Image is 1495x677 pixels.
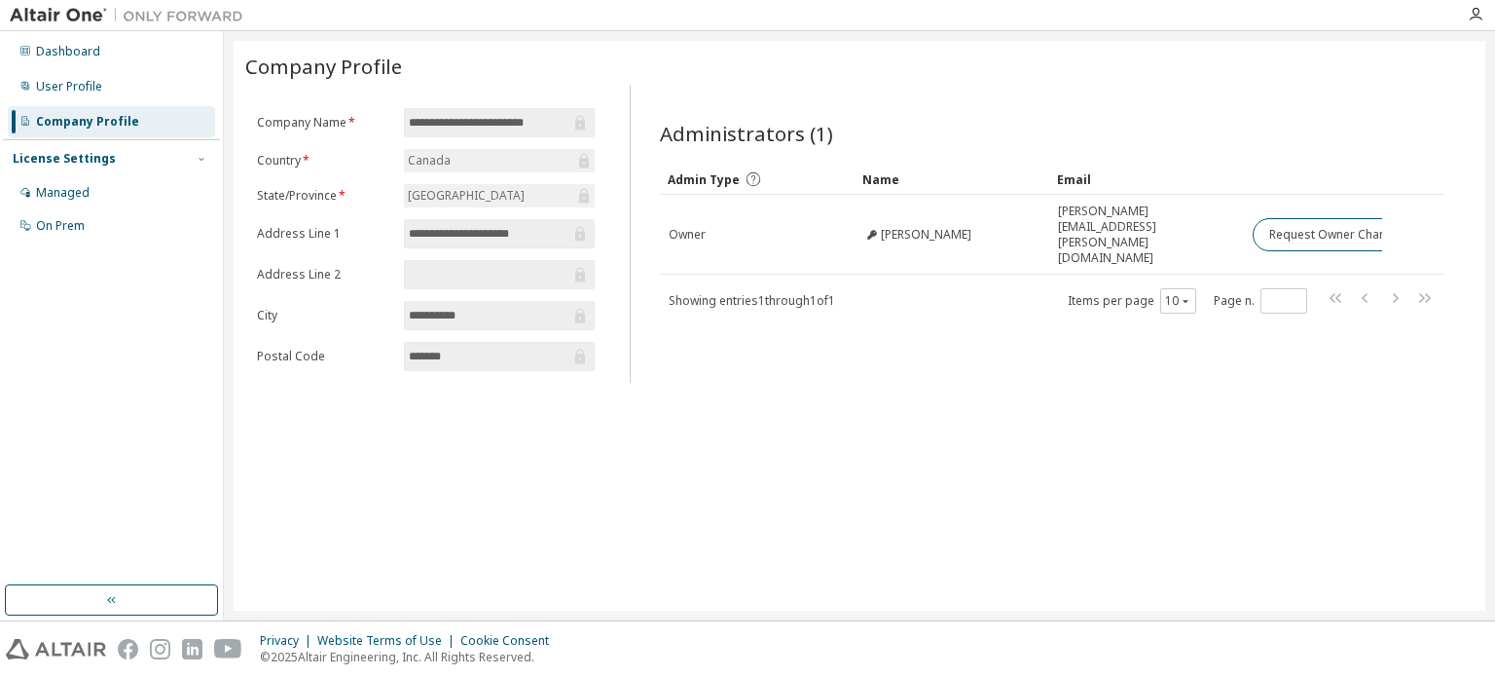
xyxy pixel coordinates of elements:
[36,114,139,130] div: Company Profile
[1058,204,1235,266] span: [PERSON_NAME][EMAIL_ADDRESS][PERSON_NAME][DOMAIN_NAME]
[10,6,253,25] img: Altair One
[36,218,85,234] div: On Prem
[36,79,102,94] div: User Profile
[245,53,402,80] span: Company Profile
[669,292,835,309] span: Showing entries 1 through 1 of 1
[150,639,170,659] img: instagram.svg
[36,185,90,201] div: Managed
[257,349,392,364] label: Postal Code
[405,150,454,171] div: Canada
[260,633,317,649] div: Privacy
[257,226,392,242] label: Address Line 1
[182,639,202,659] img: linkedin.svg
[36,44,100,59] div: Dashboard
[881,227,971,243] span: [PERSON_NAME]
[260,649,561,665] p: © 2025 Altair Engineering, Inc. All Rights Reserved.
[257,153,392,169] label: Country
[118,639,138,659] img: facebook.svg
[669,227,706,243] span: Owner
[404,149,595,172] div: Canada
[6,639,106,659] img: altair_logo.svg
[1165,293,1191,309] button: 10
[460,633,561,649] div: Cookie Consent
[668,171,740,188] span: Admin Type
[257,308,392,323] label: City
[862,164,1041,195] div: Name
[214,639,242,659] img: youtube.svg
[1253,218,1417,251] button: Request Owner Change
[405,185,528,207] div: [GEOGRAPHIC_DATA]
[660,120,833,147] span: Administrators (1)
[1068,288,1196,314] span: Items per page
[1214,288,1307,314] span: Page n.
[1057,164,1236,195] div: Email
[404,184,595,207] div: [GEOGRAPHIC_DATA]
[257,267,392,282] label: Address Line 2
[257,188,392,204] label: State/Province
[13,151,116,167] div: License Settings
[317,633,460,649] div: Website Terms of Use
[257,115,392,131] label: Company Name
